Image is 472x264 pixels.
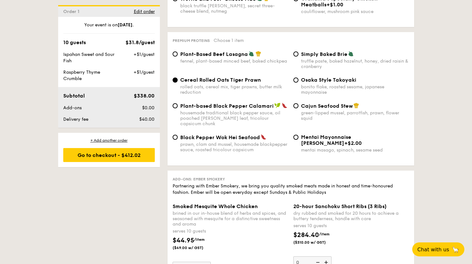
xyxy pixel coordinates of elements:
[133,52,154,57] span: +$1/guest
[261,134,266,140] img: icon-spicy.37a8142b.svg
[301,51,347,57] span: Simply Baked Brie
[173,183,409,196] div: Partnering with Ember Smokery, we bring you quality smoked meats made in honest and time-honoured...
[180,51,248,57] span: Plant-Based Beef Lasagna
[173,203,258,209] span: Smoked Mesquite Whole Chicken
[63,148,155,162] div: Go to checkout - $412.02
[126,39,155,46] div: $31.8/guest
[63,138,155,143] div: + Add another order
[118,22,133,28] strong: [DATE]
[282,103,287,108] img: icon-spicy.37a8142b.svg
[134,93,154,99] span: $338.00
[180,110,288,126] div: housemade traditional black pepper sauce, oil poached [PERSON_NAME] leaf, tricolour capsicum chunk
[301,103,353,109] span: Cajun Seafood Stew
[180,77,261,83] span: Cereal Rolled Oats Tiger Prawn
[301,84,409,95] div: bonito flake, roasted sesame, japanese mayonnaise
[173,135,178,140] input: Black Pepper Wok Hei Seafoodprawn, clam and mussel, housemade blackpepper sauce, roasted tricolou...
[249,51,254,57] img: icon-vegetarian.fe4039eb.svg
[173,228,288,234] div: serves 10 guests
[348,51,354,57] img: icon-vegetarian.fe4039eb.svg
[173,38,210,43] span: Premium proteins
[301,134,351,146] span: Mentai Mayonnaise [PERSON_NAME]
[274,103,281,108] img: icon-vegan.f8ff3823.svg
[301,147,409,153] div: mentai masago, spinach, sesame seed
[173,211,288,227] div: brined in our in-house blend of herbs and spices, and seasoned with mesquite for a distinctive sw...
[180,134,260,140] span: Black Pepper Wok Hei Seafood
[256,51,261,57] img: icon-chef-hat.a58ddaea.svg
[293,135,298,140] input: Mentai Mayonnaise [PERSON_NAME]+$2.00mentai masago, spinach, sesame seed
[63,52,114,64] span: Ispahan Sweet and Sour Fish
[293,211,409,221] div: dry rubbed and smoked for 20 hours to achieve a buttery tenderness, handle with care
[417,247,449,253] span: Chat with us
[63,105,82,111] span: Add-ons
[173,78,178,83] input: Cereal Rolled Oats Tiger Prawnrolled oats, cereal mix, tiger prawns, butter milk reduction
[301,9,409,14] div: cauliflower, mushroom pink sauce
[301,58,409,69] div: truffle paste, baked hazelnut, honey, dried raisin & cranberry
[344,140,362,146] span: +$2.00
[353,103,359,108] img: icon-chef-hat.a58ddaea.svg
[293,223,409,229] div: serves 10 guests
[180,84,288,95] div: rolled oats, cereal mix, tiger prawns, butter milk reduction
[180,58,288,64] div: fennel, plant-based minced beef, baked chickpea
[173,245,216,250] span: ($49.00 w/ GST)
[293,231,319,239] span: $284.40
[63,93,85,99] span: Subtotal
[293,51,298,57] input: Simply Baked Brietruffle paste, baked hazelnut, honey, dried raisin & cranberry
[173,237,194,244] span: $44.95
[301,110,409,121] div: green-lipped mussel, parrotfish, prawn, flower squid
[452,246,459,253] span: 🦙
[63,117,88,122] span: Delivery fee
[134,9,155,14] span: Edit order
[63,70,100,81] span: Raspberry Thyme Crumble
[412,242,464,256] button: Chat with us🦙
[173,103,178,108] input: Plant-based Black Pepper Calamarihousemade traditional black pepper sauce, oil poached [PERSON_NA...
[180,3,288,14] div: black truffle [PERSON_NAME], secret three-cheese blend, nutmeg
[180,103,274,109] span: Plant-based Black Pepper Calamari
[173,177,225,181] span: Add-ons: Ember Smokery
[180,142,288,152] div: prawn, clam and mussel, housemade blackpepper sauce, roasted tricolour capsicum
[63,9,82,14] span: Order 1
[63,22,155,34] div: Your event is on .
[142,105,154,111] span: $0.00
[301,77,356,83] span: Osaka Style Takoyaki
[133,70,154,75] span: +$1/guest
[293,78,298,83] input: Osaka Style Takoyakibonito flake, roasted sesame, japanese mayonnaise
[293,203,386,209] span: 20-hour Sanchoku Short Ribs (3 Ribs)
[139,117,154,122] span: $40.00
[194,237,205,242] span: /item
[63,39,86,46] div: 10 guests
[214,38,244,43] span: Choose 1 item
[173,51,178,57] input: Plant-Based Beef Lasagnafennel, plant-based minced beef, baked chickpea
[319,232,330,236] span: /item
[293,240,337,245] span: ($310.00 w/ GST)
[293,103,298,108] input: Cajun Seafood Stewgreen-lipped mussel, parrotfish, prawn, flower squid
[326,2,343,8] span: +$1.00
